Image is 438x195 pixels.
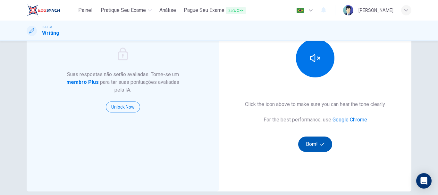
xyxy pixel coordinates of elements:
button: Painel [75,4,96,16]
button: Pague Seu Exame25% OFF [181,4,248,16]
button: Unlock Now [106,102,140,112]
button: Bom! [298,137,333,152]
button: Análise [157,4,179,16]
h6: Suas respostas não serão avaliadas. Torne-se um para ter suas pontuações avaliadas pela IA. [65,71,181,94]
a: EduSynch logo [27,4,75,17]
h6: For the best performance, use [264,116,367,124]
span: 25% OFF [226,7,246,14]
span: Pague Seu Exame [184,6,246,14]
button: Pratique seu exame [98,4,154,16]
strong: membro Plus [66,79,99,85]
img: EduSynch logo [27,4,60,17]
span: Análise [159,6,176,14]
span: TOEFL® [42,25,52,29]
span: Pratique seu exame [101,6,146,14]
div: [PERSON_NAME] [358,6,393,14]
span: Painel [78,6,92,14]
h1: Writing [42,29,59,37]
img: Profile picture [343,5,353,15]
h6: Click the icon above to make sure you can hear the tone clearly. [245,101,386,108]
img: pt [296,8,304,13]
a: Google Chrome [333,117,367,123]
div: Open Intercom Messenger [416,173,432,189]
